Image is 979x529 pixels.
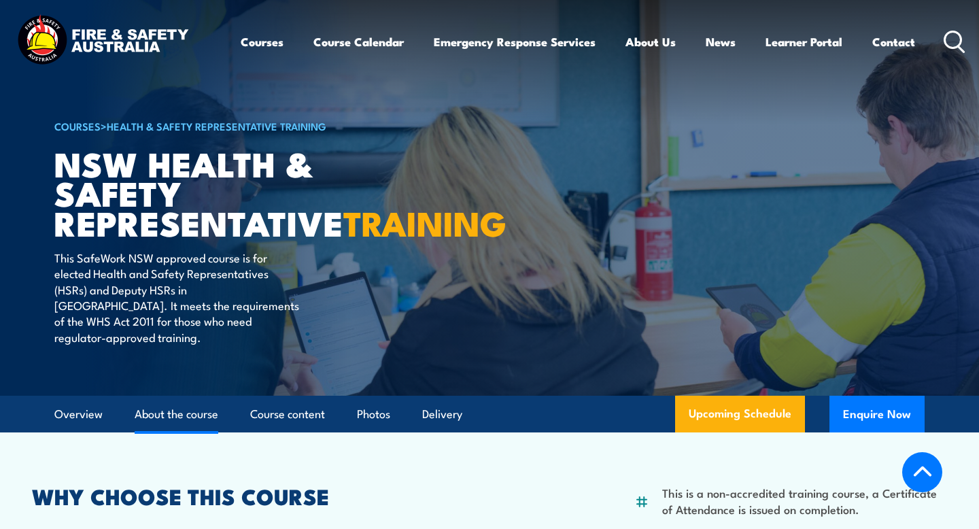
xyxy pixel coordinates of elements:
[343,196,506,248] strong: TRAINING
[54,250,303,345] p: This SafeWork NSW approved course is for elected Health and Safety Representatives (HSRs) and Dep...
[107,118,326,133] a: Health & Safety Representative Training
[829,396,925,432] button: Enquire Now
[32,486,429,505] h2: WHY CHOOSE THIS COURSE
[54,118,390,134] h6: >
[662,485,947,517] li: This is a non-accredited training course, a Certificate of Attendance is issued on completion.
[135,396,218,432] a: About the course
[54,396,103,432] a: Overview
[434,24,596,60] a: Emergency Response Services
[675,396,805,432] a: Upcoming Schedule
[357,396,390,432] a: Photos
[422,396,462,432] a: Delivery
[766,24,842,60] a: Learner Portal
[54,148,390,237] h1: NSW Health & Safety Representative
[625,24,676,60] a: About Us
[706,24,736,60] a: News
[54,118,101,133] a: COURSES
[241,24,284,60] a: Courses
[250,396,325,432] a: Course content
[872,24,915,60] a: Contact
[313,24,404,60] a: Course Calendar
